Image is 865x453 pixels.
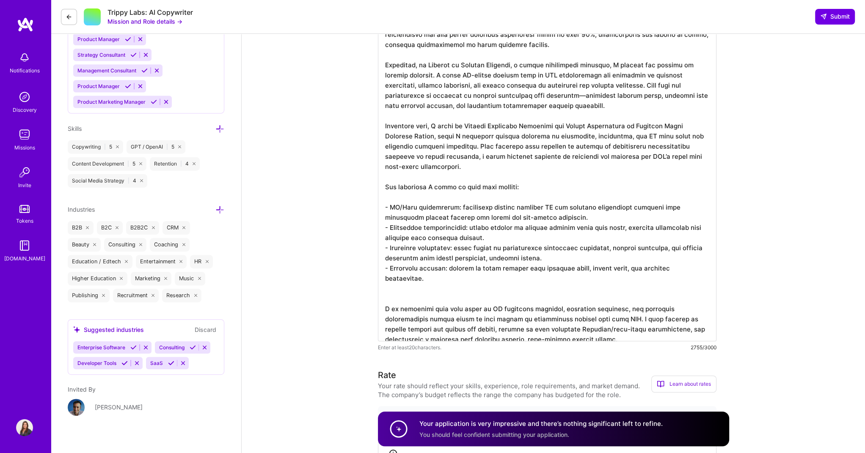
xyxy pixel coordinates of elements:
[162,289,201,302] div: Research
[139,243,143,246] i: icon Close
[182,226,186,229] i: icon Close
[77,67,136,74] span: Management Consultant
[137,83,143,89] i: Reject
[205,260,209,263] i: icon Close
[175,272,205,285] div: Music
[194,294,197,297] i: icon Close
[77,344,125,351] span: Enterprise Software
[139,162,142,165] i: icon Close
[180,160,182,167] span: |
[16,419,33,436] img: User Avatar
[73,326,80,333] i: icon SuggestedTeams
[68,174,147,188] div: Social Media Strategy 4
[198,277,201,280] i: icon Close
[126,221,159,235] div: B2B2C
[95,403,143,412] div: [PERSON_NAME]
[136,255,187,268] div: Entertainment
[140,179,143,182] i: icon Close
[168,360,174,366] i: Accept
[193,162,196,165] i: icon Close
[820,13,827,20] i: icon SendLight
[68,125,82,132] span: Skills
[68,157,146,171] div: Content Development 5
[68,399,85,416] img: User Avatar
[152,294,155,297] i: icon Close
[180,360,186,366] i: Reject
[10,66,40,75] div: Notifications
[378,369,396,381] div: Rate
[151,99,157,105] i: Accept
[107,8,193,17] div: Trippy Labs: AI Copywriter
[14,143,35,152] div: Missions
[419,431,569,438] span: You should feel confident submitting your application.
[134,360,140,366] i: Reject
[16,237,33,254] img: guide book
[68,221,94,235] div: B2B
[691,343,716,352] div: 2755/3000
[141,67,148,74] i: Accept
[820,12,850,21] span: Submit
[68,386,96,393] span: Invited By
[16,49,33,66] img: bell
[19,205,30,213] img: tokens
[17,17,34,32] img: logo
[13,105,37,114] div: Discovery
[164,277,168,280] i: icon Close
[102,294,105,297] i: icon Close
[657,380,664,388] i: icon BookOpen
[93,243,96,246] i: icon Close
[163,99,169,105] i: Reject
[182,243,185,246] i: icon Close
[68,272,127,285] div: Higher Education
[77,52,125,58] span: Strategy Consultant
[121,360,128,366] i: Accept
[16,126,33,143] img: teamwork
[77,36,120,42] span: Product Manager
[68,255,132,268] div: Education / Edtech
[116,145,119,148] i: icon Close
[150,238,190,251] div: Coaching
[97,221,123,235] div: B2C
[18,181,31,190] div: Invite
[66,14,72,20] i: icon LeftArrowDark
[86,226,89,229] i: icon Close
[104,238,147,251] div: Consulting
[68,289,110,302] div: Publishing
[128,177,129,184] span: |
[127,140,185,154] div: GPT / OpenAI 5
[113,289,159,302] div: Recruitment
[130,344,137,351] i: Accept
[378,381,651,399] div: Your rate should reflect your skills, experience, role requirements, and market demand. The compa...
[152,226,155,229] i: icon Close
[77,99,146,105] span: Product Marketing Manager
[143,344,149,351] i: Reject
[130,52,137,58] i: Accept
[192,325,219,334] button: Discard
[16,216,33,225] div: Tokens
[201,344,208,351] i: Reject
[815,9,855,24] div: null
[178,145,181,148] i: icon Close
[16,164,33,181] img: Invite
[163,221,190,235] div: CRM
[73,325,144,334] div: Suggested industries
[651,376,716,392] div: Learn about rates
[107,17,182,26] button: Mission and Role details →
[77,360,116,366] span: Developer Tools
[120,277,123,280] i: icon Close
[4,254,45,263] div: [DOMAIN_NAME]
[190,255,213,268] div: HR
[16,88,33,105] img: discovery
[419,419,663,428] h4: Your application is very impressive and there’s nothing significant left to refine.
[68,206,95,213] span: Industries
[68,238,101,251] div: Beauty
[378,343,441,352] span: Enter at least 20 characters.
[125,260,128,263] i: icon Close
[127,160,129,167] span: |
[116,226,119,229] i: icon Close
[179,260,183,263] i: icon Close
[166,144,168,150] span: |
[150,360,163,366] span: SaaS
[68,140,123,154] div: Copywriting 5
[159,344,185,351] span: Consulting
